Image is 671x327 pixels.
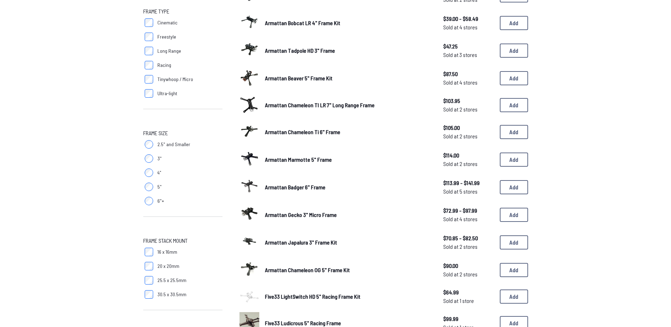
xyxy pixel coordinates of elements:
[443,179,494,187] span: $113.99 - $141.99
[157,155,162,162] span: 3"
[500,125,528,139] button: Add
[443,97,494,105] span: $103.95
[443,187,494,196] span: Sold at 5 stores
[157,277,186,284] span: 25.5 x 25.5mm
[265,128,432,136] a: Armattan Chameleon Ti 6" Frame
[157,169,161,176] span: 4"
[157,291,186,298] span: 30.5 x 30.5mm
[443,206,494,215] span: $72.99 - $97.99
[443,215,494,223] span: Sold at 4 stores
[157,263,179,270] span: 20 x 20mm
[443,23,494,31] span: Sold at 4 stores
[265,128,340,135] span: Armattan Chameleon Ti 6" Frame
[500,235,528,249] button: Add
[145,89,153,98] input: Ultra-light
[265,47,335,54] span: Armattan Tadpole HD 3" Frame
[239,67,259,89] a: image
[145,183,153,191] input: 5"
[157,141,190,148] span: 2.5" and Smaller
[265,293,360,300] span: Five33 LightSwitch HD 5" Racing Frame Kit
[500,289,528,304] button: Add
[239,12,259,32] img: image
[239,40,259,62] a: image
[265,183,432,191] a: Armattan Badger 6" Frame
[239,121,259,143] a: image
[239,231,259,251] img: image
[265,266,350,273] span: Armattan Chameleon OG 5" Frame Kit
[145,33,153,41] input: Freestyle
[145,140,153,149] input: 2.5" and Smaller
[239,40,259,59] img: image
[239,287,259,306] a: image
[443,262,494,270] span: $90.00
[500,98,528,112] button: Add
[239,95,259,115] a: image
[265,75,332,81] span: Armattan Beaver 5" Frame Kit
[443,105,494,114] span: Sold at 2 stores
[239,204,259,224] img: image
[265,19,340,26] span: Armattan Bobcat LR 4" Frame Kit
[145,197,153,205] input: 6"+
[265,211,337,218] span: Armattan Gecko 3" Micro Frame
[145,154,153,163] input: 3"
[157,33,176,40] span: Freestyle
[143,7,169,16] span: Frame Type
[443,160,494,168] span: Sold at 2 stores
[443,78,494,87] span: Sold at 4 stores
[157,19,178,26] span: Cinematic
[500,44,528,58] button: Add
[157,62,171,69] span: Racing
[443,242,494,251] span: Sold at 2 stores
[239,204,259,226] a: image
[265,292,432,301] a: Five33 LightSwitch HD 5" Racing Frame Kit
[500,263,528,277] button: Add
[265,239,337,246] span: Armattan Japalura 3" Frame Kit
[443,288,494,297] span: $64.99
[500,16,528,30] button: Add
[443,42,494,51] span: $47.25
[500,71,528,85] button: Add
[145,168,153,177] input: 4"
[500,153,528,167] button: Add
[145,262,153,270] input: 20 x 20mm
[157,183,162,190] span: 5"
[239,67,259,87] img: image
[443,234,494,242] span: $70.85 - $82.50
[443,315,494,323] span: $99.99
[443,124,494,132] span: $105.00
[145,276,153,285] input: 25.5 x 25.5mm
[239,176,259,196] img: image
[145,47,153,55] input: Long Range
[265,46,432,55] a: Armattan Tadpole HD 3" Frame
[265,184,325,190] span: Armattan Badger 6" Frame
[157,90,177,97] span: Ultra-light
[145,248,153,256] input: 16 x 16mm
[239,12,259,34] a: image
[145,18,153,27] input: Cinematic
[265,211,432,219] a: Armattan Gecko 3" Micro Frame
[265,102,375,108] span: Armattan Chameleon TI LR 7" Long Range Frame
[157,47,181,54] span: Long Range
[239,121,259,141] img: image
[500,208,528,222] button: Add
[443,297,494,305] span: Sold at 1 store
[143,236,187,245] span: Frame Stack Mount
[443,15,494,23] span: $39.00 - $58.49
[443,51,494,59] span: Sold at 3 stores
[265,74,432,82] a: Armattan Beaver 5" Frame Kit
[265,266,432,274] a: Armattan Chameleon OG 5" Frame Kit
[443,132,494,140] span: Sold at 2 stores
[265,238,432,247] a: Armattan Japalura 3" Frame Kit
[239,96,259,113] img: image
[239,149,259,168] img: image
[157,248,177,256] span: 16 x 16mm
[157,76,193,83] span: Tinywhoop / Micro
[145,75,153,84] input: Tinywhoop / Micro
[265,156,332,163] span: Armattan Marmotte 5" Frame
[145,290,153,299] input: 30.5 x 30.5mm
[239,259,259,281] a: image
[265,19,432,27] a: Armattan Bobcat LR 4" Frame Kit
[239,290,259,303] img: image
[239,149,259,171] a: image
[143,129,168,137] span: Frame Size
